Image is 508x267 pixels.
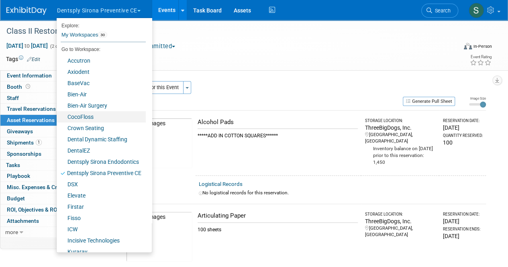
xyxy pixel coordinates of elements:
[57,66,146,77] a: Axiodent
[0,171,84,181] a: Playbook
[365,124,436,132] div: ThreeBigDogs, Inc.
[198,212,358,220] div: Articulating Paper
[57,77,146,89] a: BaseVac
[23,43,31,49] span: to
[0,82,84,92] a: Booth
[7,117,65,123] span: Asset Reservations
[0,70,84,81] a: Event Information
[443,118,483,124] div: Reservation Date:
[403,97,455,106] button: Generate Pull Sheet
[57,179,146,190] a: DSX
[6,7,47,15] img: ExhibitDay
[7,139,42,146] span: Shipments
[443,212,483,217] div: Reservation Date:
[7,195,25,202] span: Budget
[0,204,84,215] a: ROI, Objectives & ROO
[365,145,436,166] div: Inventory balance on [DATE] prior to this reservation: 1,450
[57,100,146,111] a: Bien-Air Surgery
[0,193,84,204] a: Budget
[7,106,56,112] span: Travel Reservations
[36,139,42,145] span: 1
[365,217,436,225] div: ThreeBigDogs, Inc.
[199,181,243,187] a: Logistical Records
[365,225,436,238] div: [GEOGRAPHIC_DATA], [GEOGRAPHIC_DATA]
[57,167,146,179] a: Dentsply Sirona Preventive CE
[0,115,84,126] a: Asset Reservations36
[365,212,436,217] div: Storage Location:
[198,222,358,233] div: 100 sheets
[57,89,146,100] a: Bien-Air
[7,95,19,101] span: Staff
[7,184,69,190] span: Misc. Expenses & Credits
[7,206,61,213] span: ROI, Objectives & ROO
[443,133,483,139] div: Quantity Reserved:
[7,84,32,90] span: Booth
[57,134,146,145] a: Dental Dynamic Staffing
[0,126,84,137] a: Giveaways
[443,124,483,132] div: [DATE]
[7,151,41,157] span: Sponsorships
[7,173,30,179] span: Playbook
[6,162,20,168] span: Tasks
[443,139,483,147] div: 100
[57,111,146,122] a: CocoFloss
[126,212,192,262] img: View Images
[27,57,40,62] a: Edit
[0,160,84,171] a: Tasks
[0,182,84,193] a: Misc. Expenses & Credits
[57,44,146,55] li: Go to Workspace:
[57,235,146,246] a: Incisive Technologies
[57,190,146,201] a: Elevate
[199,190,483,196] div: No logistical records for this reservation.
[464,43,472,49] img: Format-Inperson.png
[0,104,84,114] a: Travel Reservations
[0,149,84,159] a: Sponsorships
[49,44,66,49] span: (2 days)
[365,118,436,124] div: Storage Location:
[6,42,48,49] span: [DATE] [DATE]
[57,201,146,212] a: Firstar
[0,93,84,104] a: Staff
[4,24,451,39] div: Class II Restorations Dentsply
[57,55,146,66] a: Accutron
[24,84,32,90] span: Booth not reserved yet
[7,72,52,79] span: Event Information
[57,212,146,224] a: Fisso
[0,137,84,148] a: Shipments1
[57,156,146,167] a: Dentsply Sirona Endodontics
[365,132,436,145] div: [GEOGRAPHIC_DATA], [GEOGRAPHIC_DATA]
[57,122,146,134] a: Crown Seating
[57,224,146,235] a: ICW
[470,55,492,59] div: Event Rating
[421,42,492,54] div: Event Format
[6,55,40,63] td: Tags
[131,42,178,51] button: Committed
[0,216,84,226] a: Attachments
[57,21,146,28] li: Explore:
[432,8,451,14] span: Search
[57,145,146,156] a: DentalEZ
[0,227,84,238] a: more
[443,232,483,240] div: [DATE]
[126,118,192,168] img: View Images
[473,43,492,49] div: In-Person
[57,246,146,257] a: Kuraray
[469,96,486,101] div: Image Size
[54,238,68,248] td: Personalize Event Tab Strip
[61,28,146,42] a: My Workspaces30
[7,128,33,135] span: Giveaways
[5,229,18,235] span: more
[421,4,458,18] a: Search
[443,226,483,232] div: Reservation Ends:
[469,3,484,18] img: Samantha Meyers
[98,32,107,38] span: 30
[443,217,483,225] div: [DATE]
[7,218,39,224] span: Attachments
[198,118,358,126] div: Alcohol Pads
